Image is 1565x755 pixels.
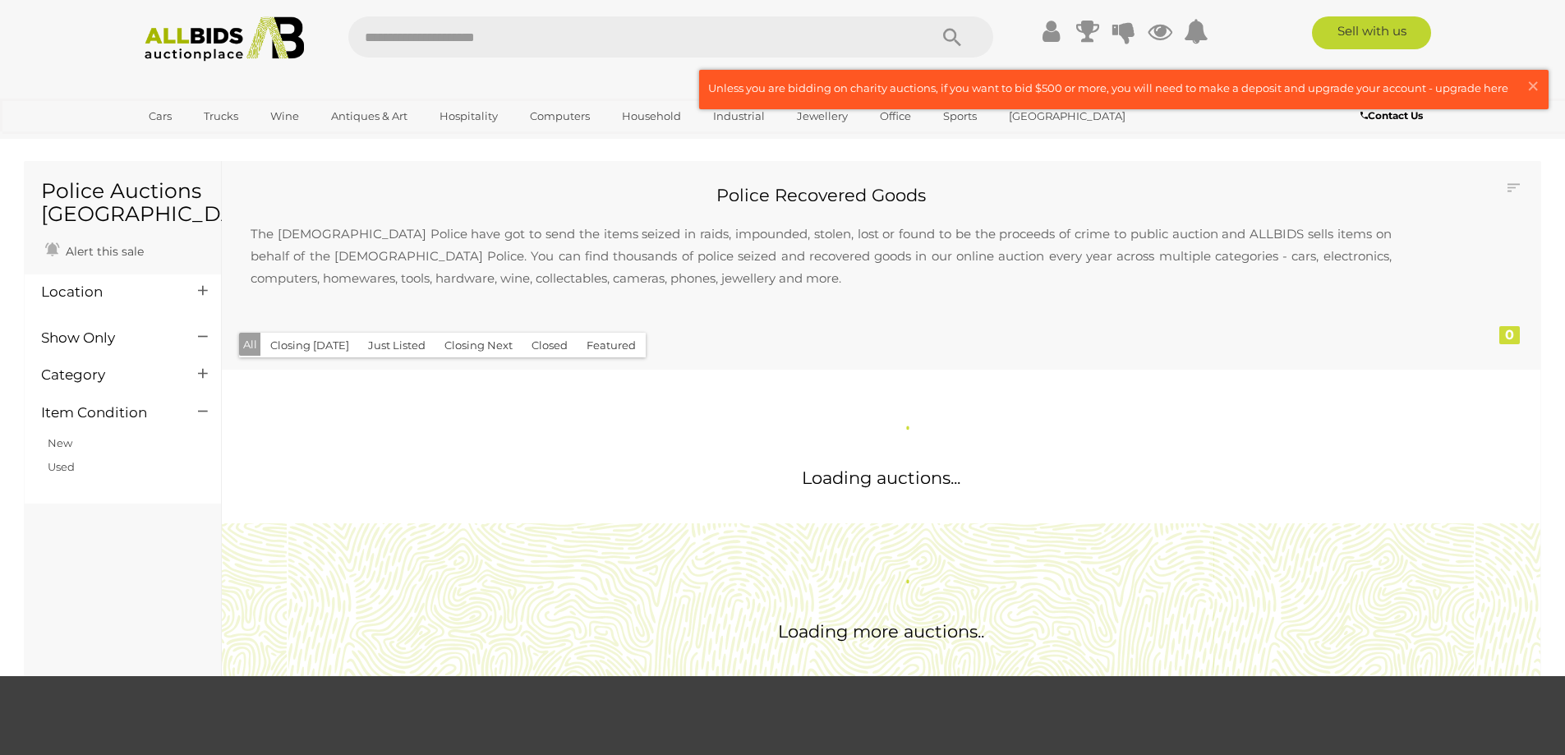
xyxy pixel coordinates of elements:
button: Featured [577,333,646,358]
h1: Police Auctions [GEOGRAPHIC_DATA] [41,180,205,225]
button: Closed [522,333,578,358]
h4: Item Condition [41,405,173,421]
a: Sell with us [1312,16,1431,49]
a: Jewellery [786,103,858,130]
a: Sports [932,103,987,130]
span: Loading more auctions.. [778,621,984,642]
button: Closing Next [435,333,522,358]
a: Hospitality [429,103,509,130]
a: Office [869,103,922,130]
h4: Category [41,367,173,383]
a: Wine [260,103,310,130]
h2: Police Recovered Goods [234,186,1408,205]
div: 0 [1499,326,1520,344]
button: Just Listed [358,333,435,358]
a: Contact Us [1360,107,1427,125]
a: Cars [138,103,182,130]
span: Alert this sale [62,244,144,259]
button: Search [911,16,993,58]
span: × [1526,70,1540,102]
a: Used [48,460,75,473]
h4: Location [41,284,173,300]
a: Trucks [193,103,249,130]
button: All [239,333,261,357]
a: New [48,436,72,449]
h4: Show Only [41,330,173,346]
a: Antiques & Art [320,103,418,130]
b: Contact Us [1360,109,1423,122]
a: Alert this sale [41,237,148,262]
span: Loading auctions... [802,467,960,488]
a: Household [611,103,692,130]
img: Allbids.com.au [136,16,314,62]
a: Industrial [702,103,776,130]
a: Computers [519,103,601,130]
a: [GEOGRAPHIC_DATA] [998,103,1136,130]
p: The [DEMOGRAPHIC_DATA] Police have got to send the items seized in raids, impounded, stolen, lost... [234,206,1408,306]
button: Closing [DATE] [260,333,359,358]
